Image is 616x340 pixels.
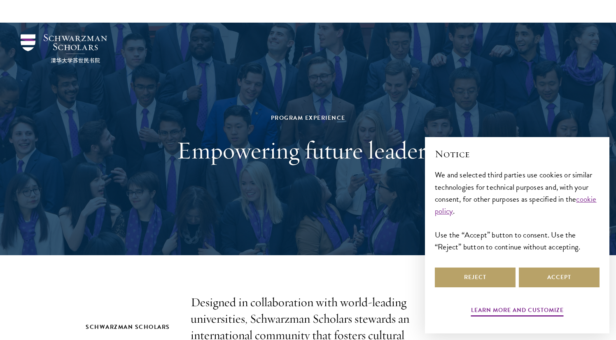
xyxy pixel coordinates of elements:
[471,305,564,318] button: Learn more and customize
[86,322,174,332] h2: Schwarzman Scholars
[519,268,600,287] button: Accept
[435,147,600,161] h2: Notice
[435,193,597,217] a: cookie policy
[166,135,450,165] h1: Empowering future leaders.
[435,268,516,287] button: Reject
[21,34,107,63] img: Schwarzman Scholars
[166,113,450,123] div: Program Experience
[435,169,600,252] div: We and selected third parties use cookies or similar technologies for technical purposes and, wit...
